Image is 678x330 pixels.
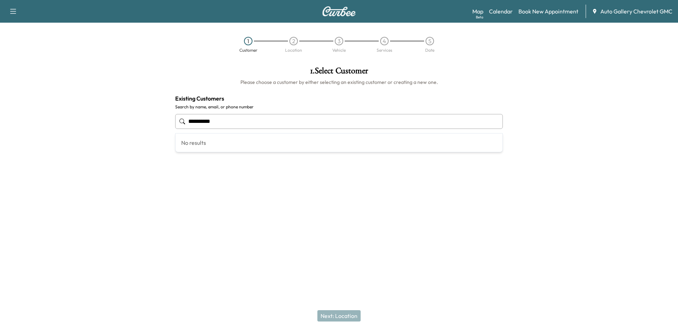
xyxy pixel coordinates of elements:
div: 2 [289,37,298,45]
a: MapBeta [472,7,483,16]
div: Date [425,48,434,52]
label: Search by name, email, or phone number [175,104,503,110]
h4: Existing Customers [175,94,503,103]
div: 3 [335,37,343,45]
div: Location [285,48,302,52]
div: 4 [380,37,389,45]
div: 1 [244,37,252,45]
div: No results [176,133,502,152]
div: Services [377,48,392,52]
div: Vehicle [332,48,346,52]
div: 5 [426,37,434,45]
img: Curbee Logo [322,6,356,16]
a: Book New Appointment [518,7,578,16]
h1: 1 . Select Customer [175,67,503,79]
h6: Please choose a customer by either selecting an existing customer or creating a new one. [175,79,503,86]
span: Auto Gallery Chevrolet GMC [600,7,672,16]
a: Calendar [489,7,513,16]
div: Beta [476,15,483,20]
div: Customer [239,48,257,52]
